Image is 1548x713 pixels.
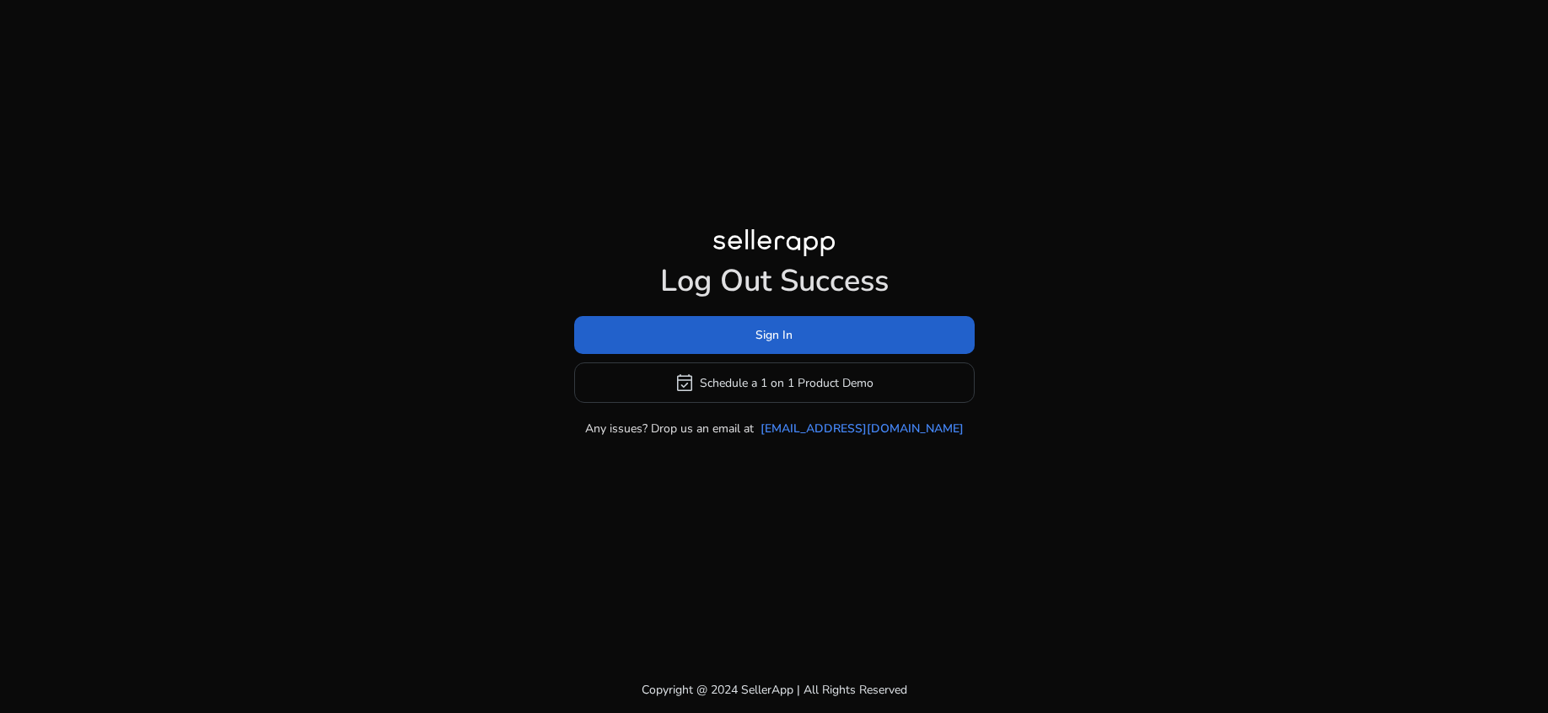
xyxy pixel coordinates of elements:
span: Sign In [755,326,793,344]
p: Any issues? Drop us an email at [585,420,754,437]
button: event_availableSchedule a 1 on 1 Product Demo [574,362,975,403]
span: event_available [675,373,695,393]
button: Sign In [574,316,975,354]
h1: Log Out Success [574,263,975,299]
a: [EMAIL_ADDRESS][DOMAIN_NAME] [761,420,964,437]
